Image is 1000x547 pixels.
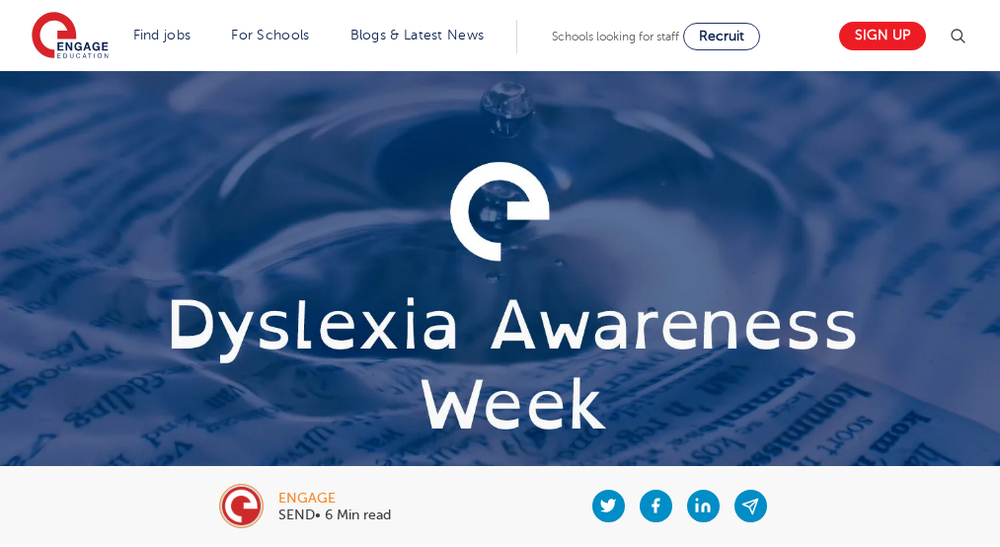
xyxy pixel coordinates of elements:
a: Sign up [839,22,926,50]
p: SEND• 6 Min read [278,508,391,522]
a: Find jobs [133,28,192,42]
img: Engage Education [32,12,109,61]
a: Blogs & Latest News [350,28,485,42]
a: Recruit [683,23,760,50]
span: Schools looking for staff [552,30,679,43]
div: engage [278,492,391,506]
span: Recruit [699,29,744,43]
a: For Schools [231,28,309,42]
